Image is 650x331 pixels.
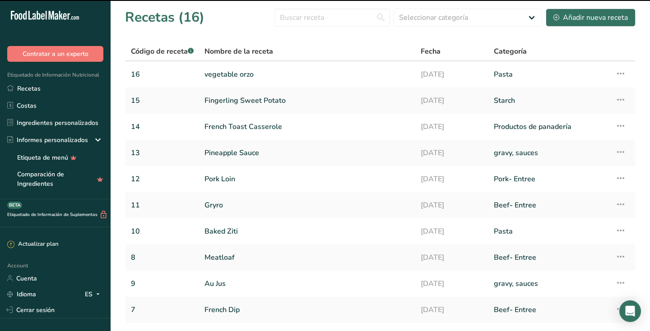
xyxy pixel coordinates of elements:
div: Open Intercom Messenger [619,300,641,322]
a: [DATE] [421,91,483,110]
a: 9 [131,274,194,293]
a: Starch [494,91,604,110]
div: BETA [7,202,22,209]
a: 8 [131,248,194,267]
div: Añadir nueva receta [553,12,628,23]
a: 7 [131,300,194,319]
button: Añadir nueva receta [546,9,636,27]
h1: Recetas (16) [125,7,204,28]
a: Pasta [494,65,604,84]
a: [DATE] [421,222,483,241]
a: [DATE] [421,117,483,136]
span: Nombre de la receta [204,46,273,57]
input: Buscar receta [274,9,390,27]
a: 10 [131,222,194,241]
span: Categoría [494,46,527,57]
a: 15 [131,91,194,110]
a: Fingerling Sweet Potato [204,91,410,110]
a: [DATE] [421,170,483,188]
a: 13 [131,143,194,162]
a: [DATE] [421,143,483,162]
div: Actualizar plan [7,240,58,249]
div: ES [85,289,103,299]
a: Gryro [204,196,410,215]
a: 14 [131,117,194,136]
a: French Dip [204,300,410,319]
a: 11 [131,196,194,215]
a: [DATE] [421,196,483,215]
a: Baked Ziti [204,222,410,241]
span: Fecha [421,46,441,57]
a: Pineapple Sauce [204,143,410,162]
a: Beef- Entree [494,300,604,319]
a: French Toast Casserole [204,117,410,136]
button: Contratar a un experto [7,46,103,62]
a: [DATE] [421,300,483,319]
a: Beef- Entree [494,196,604,215]
a: [DATE] [421,274,483,293]
a: gravy, sauces [494,274,604,293]
a: [DATE] [421,65,483,84]
a: gravy, sauces [494,143,604,162]
a: vegetable orzo [204,65,410,84]
a: Pork Loin [204,170,410,188]
a: Pork- Entree [494,170,604,188]
a: 12 [131,170,194,188]
a: 16 [131,65,194,84]
a: Productos de panadería [494,117,604,136]
a: Au Jus [204,274,410,293]
a: Idioma [7,286,36,302]
span: Código de receta [131,46,194,56]
a: [DATE] [421,248,483,267]
div: Informes personalizados [7,135,88,145]
a: Beef- Entree [494,248,604,267]
a: Meatloaf [204,248,410,267]
a: Pasta [494,222,604,241]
